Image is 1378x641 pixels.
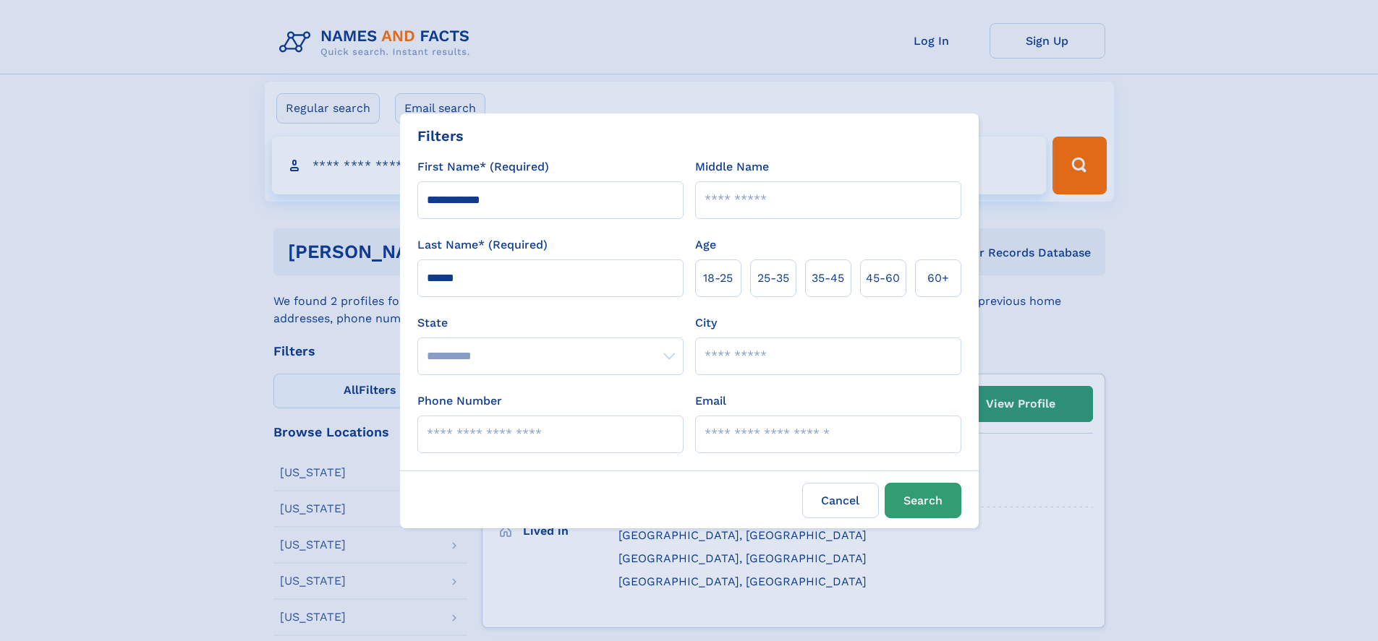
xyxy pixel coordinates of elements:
[885,483,961,518] button: Search
[417,236,548,254] label: Last Name* (Required)
[866,270,900,287] span: 45‑60
[695,158,769,176] label: Middle Name
[417,392,502,410] label: Phone Number
[417,314,684,332] label: State
[927,270,949,287] span: 60+
[812,270,844,287] span: 35‑45
[695,314,717,332] label: City
[417,158,549,176] label: First Name* (Required)
[802,483,879,518] label: Cancel
[417,125,464,147] div: Filters
[757,270,789,287] span: 25‑35
[695,236,716,254] label: Age
[703,270,733,287] span: 18‑25
[695,392,726,410] label: Email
